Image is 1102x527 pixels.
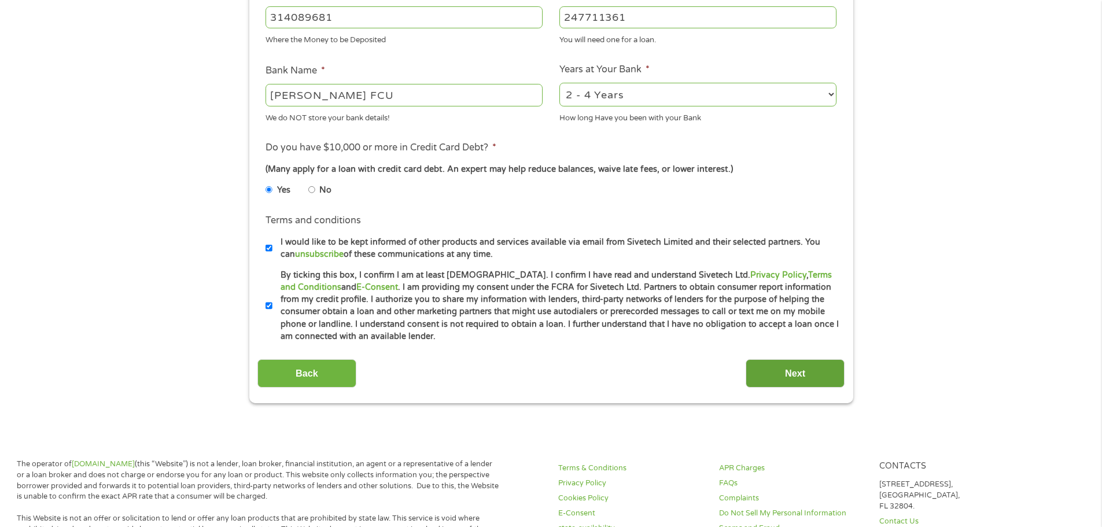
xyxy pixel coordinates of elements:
a: APR Charges [719,463,866,474]
input: Back [257,359,356,388]
label: Terms and conditions [266,215,361,227]
div: We do NOT store your bank details! [266,108,543,124]
h4: Contacts [879,461,1026,472]
input: Next [746,359,845,388]
a: unsubscribe [295,249,344,259]
p: [STREET_ADDRESS], [GEOGRAPHIC_DATA], FL 32804. [879,479,1026,512]
label: Do you have $10,000 or more in Credit Card Debt? [266,142,496,154]
div: (Many apply for a loan with credit card debt. An expert may help reduce balances, waive late fees... [266,163,836,176]
a: Privacy Policy [750,270,806,280]
a: Terms & Conditions [558,463,705,474]
a: FAQs [719,478,866,489]
a: [DOMAIN_NAME] [72,459,135,469]
label: No [319,184,331,197]
label: Yes [277,184,290,197]
a: Terms and Conditions [281,270,832,292]
a: E-Consent [558,508,705,519]
input: 263177916 [266,6,543,28]
input: 345634636 [559,6,836,28]
label: By ticking this box, I confirm I am at least [DEMOGRAPHIC_DATA]. I confirm I have read and unders... [272,269,840,343]
label: Bank Name [266,65,325,77]
a: Contact Us [879,516,1026,527]
div: You will need one for a loan. [559,31,836,46]
a: Complaints [719,493,866,504]
a: Do Not Sell My Personal Information [719,508,866,519]
p: The operator of (this “Website”) is not a lender, loan broker, financial institution, an agent or... [17,459,499,503]
a: E-Consent [356,282,398,292]
label: I would like to be kept informed of other products and services available via email from Sivetech... [272,236,840,261]
div: Where the Money to be Deposited [266,31,543,46]
div: How long Have you been with your Bank [559,108,836,124]
a: Privacy Policy [558,478,705,489]
a: Cookies Policy [558,493,705,504]
label: Years at Your Bank [559,64,650,76]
